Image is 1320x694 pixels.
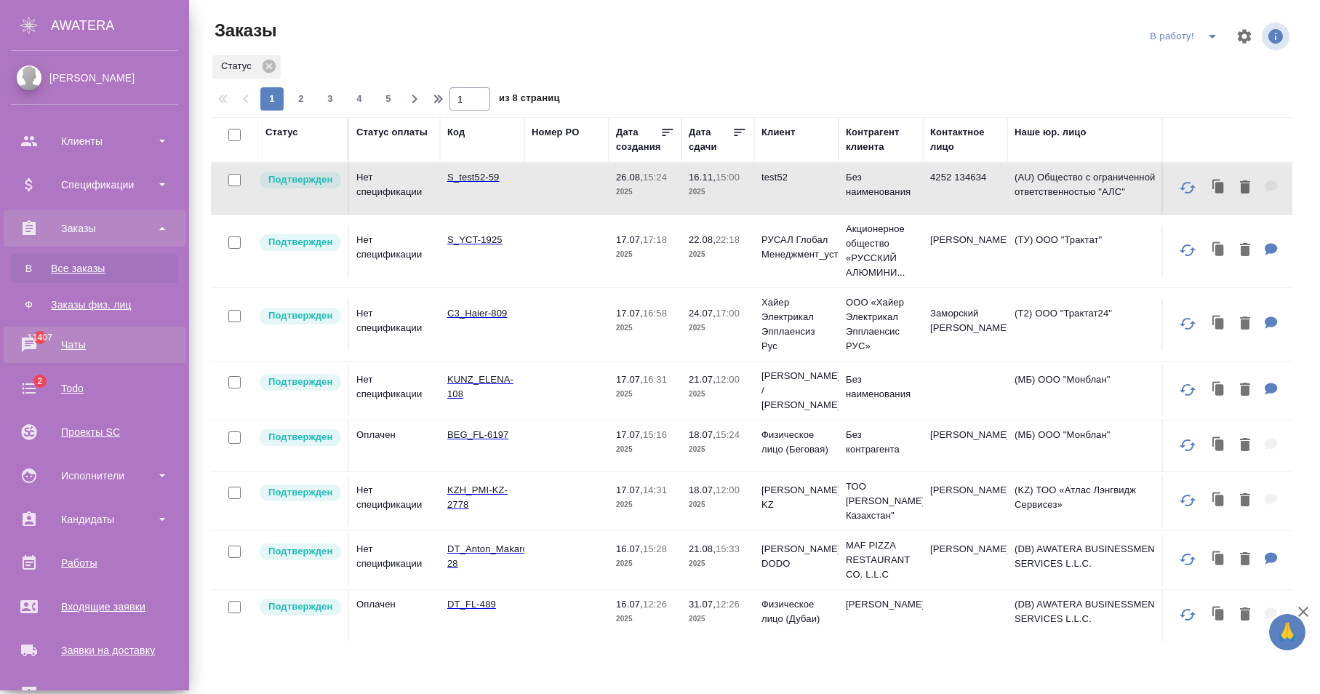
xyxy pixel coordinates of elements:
span: 🙏 [1275,617,1300,647]
div: Заявки на доставку [11,639,178,661]
p: 12:26 [716,599,740,610]
p: 2025 [689,387,747,402]
p: 18.07, [689,429,716,440]
p: 2025 [616,557,674,571]
a: Входящие заявки [4,589,185,625]
p: [PERSON_NAME] DODO [761,542,831,571]
td: [PERSON_NAME] [923,535,1007,586]
p: 24.07, [689,308,716,319]
td: Нет спецификации [349,365,440,416]
div: Клиент [761,125,795,140]
td: Оплачен [349,590,440,641]
p: 16.07, [616,543,643,554]
p: ООО «Хайер Электрикал Эпплаенсис РУС» [846,295,916,354]
p: ТОО [PERSON_NAME] Казахстан" [846,479,916,523]
div: Наше юр. лицо [1015,125,1087,140]
p: 16:31 [643,374,667,385]
div: Выставляет КМ после уточнения всех необходимых деталей и получения согласия клиента на запуск. С ... [258,483,340,503]
button: Для КМ: Продление лицензии + Доп расходы на проезд [1257,545,1285,575]
button: Удалить [1233,431,1257,460]
button: 5 [377,87,400,111]
p: 17:18 [643,234,667,245]
a: ВВсе заказы [11,254,178,283]
td: (DB) AWATERA BUSINESSMEN SERVICES L.L.C. [1007,535,1182,586]
p: 21.07, [689,374,716,385]
td: 4252 134634 [923,163,1007,214]
p: KZH_PMI-KZ-2778 [447,483,517,512]
div: Выставляет КМ после уточнения всех необходимых деталей и получения согласия клиента на запуск. С ... [258,597,340,617]
p: 18.07, [689,484,716,495]
button: Клонировать [1205,486,1233,516]
span: Настроить таблицу [1227,19,1262,54]
div: Выставляет КМ после уточнения всех необходимых деталей и получения согласия клиента на запуск. С ... [258,428,340,447]
button: 🙏 [1269,614,1305,650]
p: 2025 [689,247,747,262]
a: 11407Чаты [4,327,185,363]
div: Статус [265,125,298,140]
button: Обновить [1170,428,1205,463]
div: Код [447,125,465,140]
p: KUNZ_ELENA-108 [447,372,517,402]
button: Клонировать [1205,431,1233,460]
p: DT_FL-489 [447,597,517,612]
div: Контактное лицо [930,125,1000,154]
p: Без наименования [846,170,916,199]
button: Удалить [1233,236,1257,266]
p: S_test52-59 [447,170,517,185]
td: [PERSON_NAME] [923,420,1007,471]
p: Подтвержден [268,235,332,250]
div: Статус оплаты [356,125,428,140]
button: Клонировать [1205,173,1233,203]
span: из 8 страниц [499,89,560,111]
span: Заказы [211,19,276,42]
p: 17.07, [616,374,643,385]
p: C3_Haier-809 [447,306,517,321]
span: Посмотреть информацию [1262,23,1292,50]
p: test52 [761,170,831,185]
span: 11407 [19,330,61,345]
p: 15:16 [643,429,667,440]
div: Todo [11,378,178,399]
p: [PERSON_NAME] KZ [761,483,831,512]
p: 2025 [689,442,747,457]
button: Клонировать [1205,309,1233,339]
p: 16:58 [643,308,667,319]
p: 2025 [689,185,747,199]
p: 2025 [689,612,747,626]
div: Номер PO [532,125,579,140]
button: Обновить [1170,170,1205,205]
span: 5 [377,92,400,106]
div: Входящие заявки [11,596,178,618]
div: Выставляет КМ после уточнения всех необходимых деталей и получения согласия клиента на запуск. С ... [258,372,340,392]
p: Подтвержден [268,599,332,614]
button: Удалить [1233,375,1257,405]
p: 17.07, [616,234,643,245]
button: Обновить [1170,372,1205,407]
button: Обновить [1170,597,1205,632]
button: 4 [348,87,371,111]
button: Обновить [1170,542,1205,577]
button: Удалить [1233,309,1257,339]
a: 2Todo [4,370,185,407]
p: Подтвержден [268,430,332,444]
div: Выставляет КМ после уточнения всех необходимых деталей и получения согласия клиента на запуск. С ... [258,542,340,562]
div: split button [1146,25,1227,48]
button: Обновить [1170,483,1205,518]
button: Удалить [1233,173,1257,203]
p: 2025 [616,321,674,335]
td: [PERSON_NAME] [923,476,1007,527]
p: Физическое лицо (Дубаи) [761,597,831,626]
td: Заморский [PERSON_NAME] [923,299,1007,350]
div: Выставляет КМ после уточнения всех необходимых деталей и получения согласия клиента на запуск. С ... [258,233,340,252]
td: [PERSON_NAME] [923,226,1007,276]
p: Физическое лицо (Беговая) [761,428,831,457]
div: [PERSON_NAME] [11,70,178,86]
p: 2025 [689,498,747,512]
p: 15:33 [716,543,740,554]
td: Оплачен [349,420,440,471]
div: Клиенты [11,130,178,152]
td: (KZ) ТОО «Атлас Лэнгвидж Сервисез» [1007,476,1182,527]
p: 22.08, [689,234,716,245]
p: Подтвержден [268,375,332,389]
p: 17.07, [616,308,643,319]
